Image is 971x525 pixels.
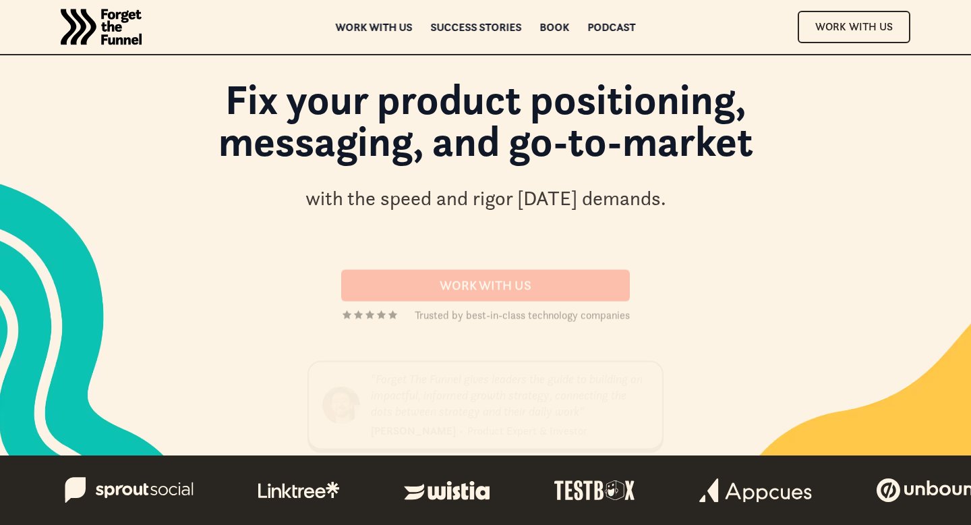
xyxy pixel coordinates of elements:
[371,422,456,439] div: [PERSON_NAME]
[305,185,666,213] div: with the speed and rigor [DATE] demands.
[467,422,587,439] div: Product Expert & Investor
[798,11,910,43] a: Work With Us
[588,22,636,32] a: Podcast
[121,78,850,176] h1: Fix your product positioning, messaging, and go-to-market
[357,277,614,293] div: Work With us
[540,22,570,32] a: Book
[336,22,413,32] a: Work with us
[415,306,630,323] div: Trusted by best-in-class technology companies
[341,269,630,301] a: Work With us
[431,22,522,32] a: Success Stories
[460,422,463,439] div: ·
[371,371,649,420] div: "Forget The Funnel gives leaders the guide to building an impactful, informed growth strategy, co...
